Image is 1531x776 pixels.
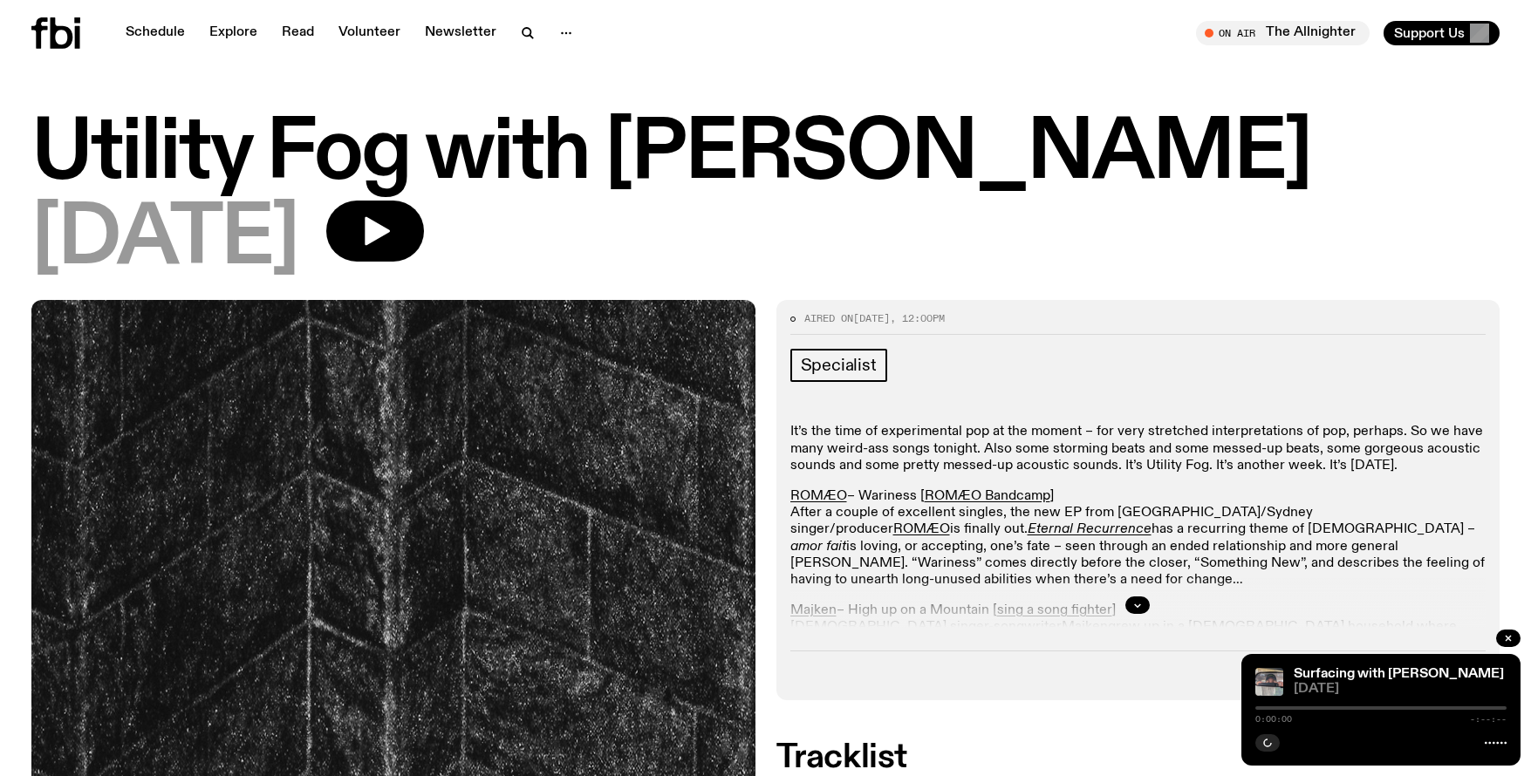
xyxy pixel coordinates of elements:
[1384,21,1500,45] button: Support Us
[1028,522,1152,536] a: Eternal Recurrence
[804,311,853,325] span: Aired on
[328,21,411,45] a: Volunteer
[790,489,847,503] a: ROMÆO
[790,488,1487,589] p: – Wariness [ ] After a couple of excellent singles, the new EP from [GEOGRAPHIC_DATA]/Sydney sing...
[801,356,877,375] span: Specialist
[115,21,195,45] a: Schedule
[1294,667,1504,681] a: Surfacing with [PERSON_NAME]
[271,21,325,45] a: Read
[199,21,268,45] a: Explore
[31,201,298,279] span: [DATE]
[1255,715,1292,724] span: 0:00:00
[790,349,887,382] a: Specialist
[1294,683,1507,696] span: [DATE]
[925,489,1050,503] a: ROMÆO Bandcamp
[1196,21,1370,45] button: On AirThe Allnighter
[31,115,1500,194] h1: Utility Fog with [PERSON_NAME]
[893,522,950,536] a: ROMÆO
[414,21,507,45] a: Newsletter
[790,424,1487,474] p: It’s the time of experimental pop at the moment – for very stretched interpretations of pop, perh...
[890,311,945,325] span: , 12:00pm
[776,742,1500,773] h2: Tracklist
[853,311,890,325] span: [DATE]
[1394,25,1465,41] span: Support Us
[1470,715,1507,724] span: -:--:--
[790,540,846,554] em: amor fait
